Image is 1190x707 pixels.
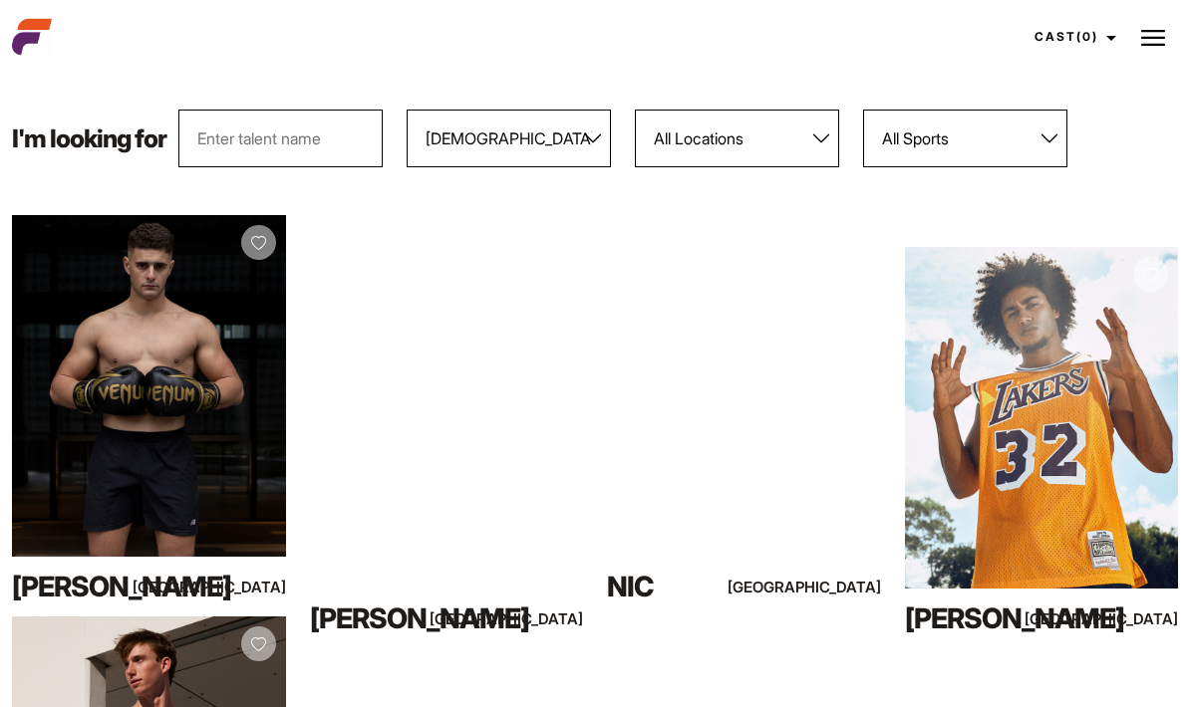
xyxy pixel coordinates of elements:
[1141,26,1165,50] img: Burger icon
[310,598,474,638] div: [PERSON_NAME]
[1076,29,1098,44] span: (0)
[905,598,1069,638] div: [PERSON_NAME]
[607,567,771,606] div: Nic
[178,110,383,167] input: Enter talent name
[203,575,285,599] div: [GEOGRAPHIC_DATA]
[798,575,880,599] div: [GEOGRAPHIC_DATA]
[12,567,176,606] div: [PERSON_NAME]
[1017,10,1128,64] a: Cast(0)
[501,606,583,631] div: [GEOGRAPHIC_DATA]
[12,126,166,151] p: I'm looking for
[1096,606,1178,631] div: [GEOGRAPHIC_DATA]
[12,17,52,57] img: cropped-aefm-brand-fav-22-square.png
